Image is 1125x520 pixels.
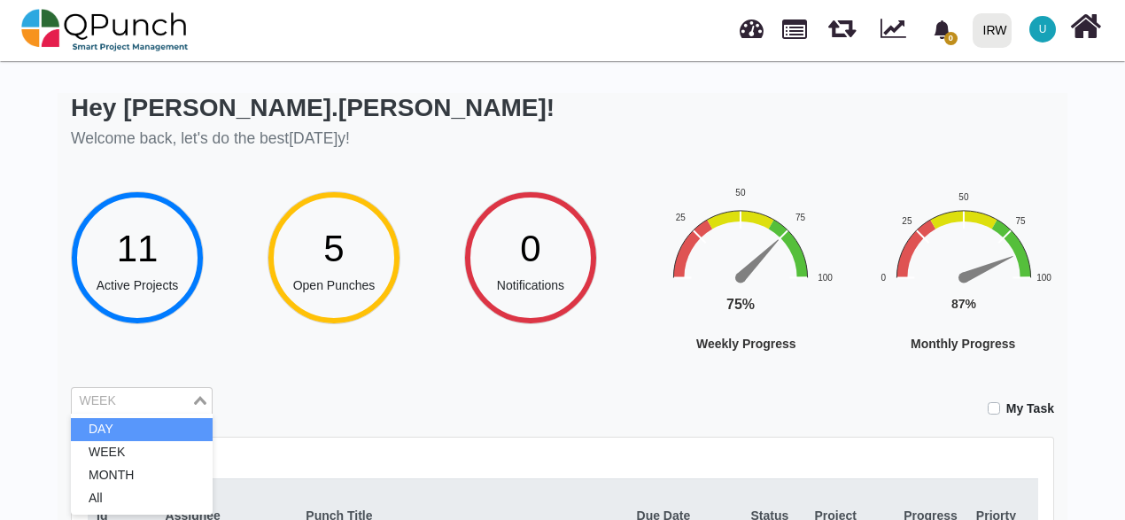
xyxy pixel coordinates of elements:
[965,1,1019,59] a: IRW
[951,297,977,311] text: 87%
[740,11,764,37] span: Dashboard
[74,392,190,411] input: Search for option
[726,297,755,312] text: 75%
[71,441,213,464] li: WEEK
[71,464,213,487] li: MONTH
[902,215,912,225] text: 25
[933,20,951,39] svg: bell fill
[782,12,807,39] span: Projects
[1029,16,1056,43] span: Usman.ali
[1015,215,1026,225] text: 75
[1036,272,1051,282] text: 100
[117,228,159,269] span: 11
[497,278,564,292] span: Notifications
[872,1,922,59] div: Dynamic Report
[983,15,1007,46] div: IRW
[795,213,806,222] text: 75
[71,129,555,148] h5: Welcome back, let's do the best[DATE]y!
[962,251,1015,282] path: 87 %. Speed.
[911,337,1015,351] text: Monthly Progress
[927,13,958,45] div: Notification
[958,192,969,202] text: 50
[661,185,935,405] svg: Interactive chart
[828,9,856,38] span: Releases
[293,278,376,292] span: Open Punches
[71,418,213,441] li: DAY
[735,188,746,198] text: 50
[88,453,1038,471] h5: This Week
[696,337,796,351] text: Weekly Progress
[1019,1,1067,58] a: U
[1070,10,1101,43] i: Home
[676,213,687,222] text: 25
[1039,24,1047,35] span: U
[1006,400,1054,418] label: My Task
[71,93,555,123] h2: Hey [PERSON_NAME].[PERSON_NAME]!
[944,32,958,45] span: 0
[661,185,935,405] div: Weekly Progress. Highcharts interactive chart.
[323,228,344,269] span: 5
[818,272,833,282] text: 100
[71,387,213,415] div: Search for option
[881,272,887,282] text: 0
[71,487,213,510] li: All
[97,278,179,292] span: Active Projects
[737,236,782,281] path: 75 %. Speed.
[21,4,189,57] img: qpunch-sp.fa6292f.png
[922,1,966,57] a: bell fill0
[520,228,540,269] span: 0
